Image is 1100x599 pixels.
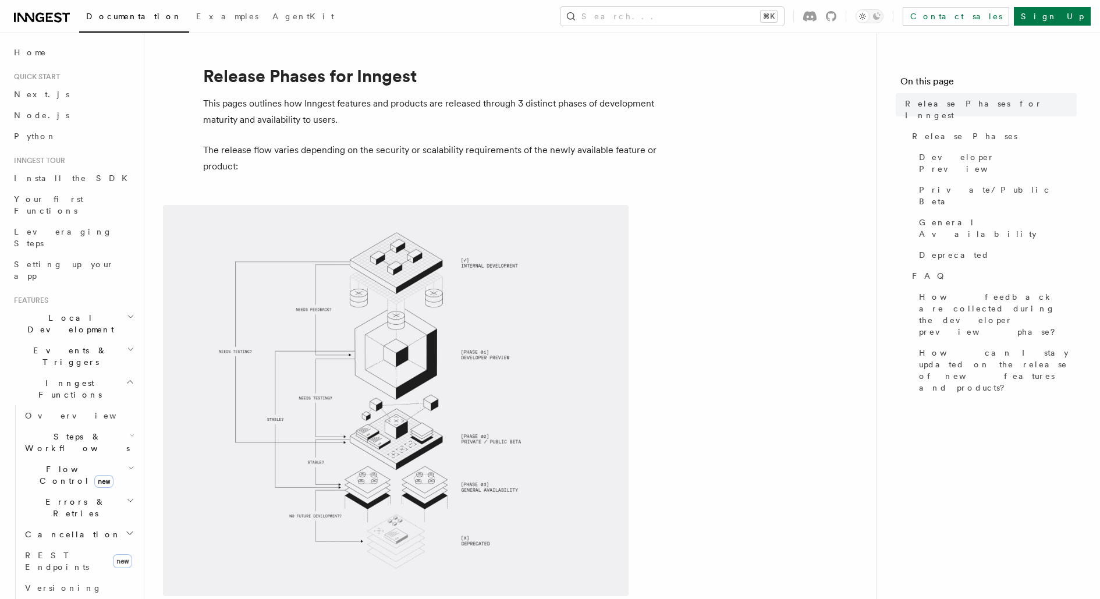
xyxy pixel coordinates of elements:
a: Examples [189,3,265,31]
span: Cancellation [20,529,121,540]
span: Versioning [25,583,102,593]
a: Setting up your app [9,254,137,286]
h1: Release Phases for Inngest [203,65,669,86]
button: Errors & Retries [20,491,137,524]
a: AgentKit [265,3,341,31]
span: Documentation [86,12,182,21]
a: Contact sales [903,7,1009,26]
p: The release flow varies depending on the security or scalability requirements of the newly availa... [203,142,669,175]
a: Home [9,42,137,63]
kbd: ⌘K [761,10,777,22]
span: Inngest tour [9,156,65,165]
a: Sign Up [1014,7,1091,26]
button: Local Development [9,307,137,340]
span: Python [14,132,56,141]
a: Overview [20,405,137,426]
a: REST Endpointsnew [20,545,137,577]
a: How feedback are collected during the developer preview phase? [914,286,1077,342]
span: Quick start [9,72,60,81]
a: Deprecated [914,244,1077,265]
span: Private/Public Beta [919,184,1077,207]
span: Local Development [9,312,127,335]
span: How feedback are collected during the developer preview phase? [919,291,1077,338]
a: How can I stay updated on the release of new features and products? [914,342,1077,398]
a: Versioning [20,577,137,598]
button: Search...⌘K [560,7,784,26]
span: How can I stay updated on the release of new features and products? [919,347,1077,394]
span: Install the SDK [14,173,134,183]
button: Inngest Functions [9,373,137,405]
span: REST Endpoints [25,551,89,572]
span: Next.js [14,90,69,99]
a: General Availability [914,212,1077,244]
span: Release Phases [912,130,1017,142]
span: Steps & Workflows [20,431,130,454]
span: Examples [196,12,258,21]
span: Deprecated [919,249,989,261]
a: Install the SDK [9,168,137,189]
span: Errors & Retries [20,496,126,519]
span: Events & Triggers [9,345,127,368]
span: Inngest Functions [9,377,126,400]
button: Toggle dark mode [856,9,883,23]
span: Release Phases for Inngest [905,98,1077,121]
a: FAQ [907,265,1077,286]
span: FAQ [912,270,950,282]
button: Steps & Workflows [20,426,137,459]
span: Home [14,47,47,58]
span: AgentKit [272,12,334,21]
button: Events & Triggers [9,340,137,373]
span: new [113,554,132,568]
img: Inngest Release Phases [163,205,629,596]
a: Node.js [9,105,137,126]
a: Documentation [79,3,189,33]
a: Python [9,126,137,147]
a: Private/Public Beta [914,179,1077,212]
span: Your first Functions [14,194,83,215]
a: Next.js [9,84,137,105]
a: Developer Preview [914,147,1077,179]
a: Your first Functions [9,189,137,221]
span: new [94,475,113,488]
span: Node.js [14,111,69,120]
h4: On this page [900,75,1077,93]
a: Leveraging Steps [9,221,137,254]
span: Flow Control [20,463,128,487]
span: Setting up your app [14,260,114,281]
span: General Availability [919,217,1077,240]
span: Overview [25,411,145,420]
a: Release Phases for Inngest [900,93,1077,126]
a: Release Phases [907,126,1077,147]
span: Developer Preview [919,151,1077,175]
button: Cancellation [20,524,137,545]
p: This pages outlines how Inngest features and products are released through 3 distinct phases of d... [203,95,669,128]
button: Flow Controlnew [20,459,137,491]
span: Leveraging Steps [14,227,112,248]
span: Features [9,296,48,305]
